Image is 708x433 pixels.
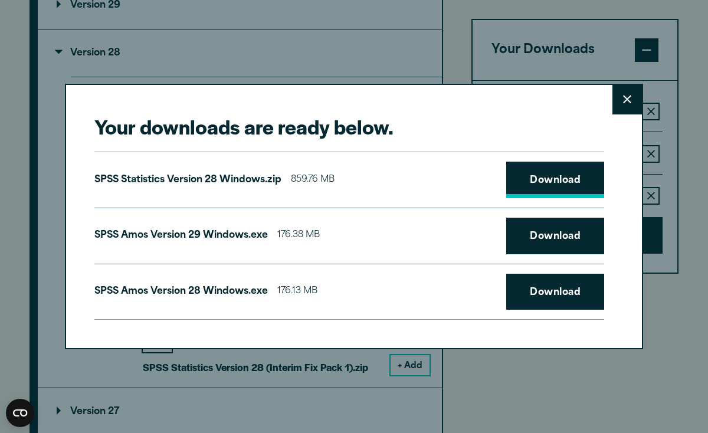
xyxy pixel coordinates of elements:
h2: Your downloads are ready below. [94,113,604,140]
span: 859.76 MB [291,172,335,189]
p: SPSS Amos Version 28 Windows.exe [94,283,268,300]
a: Download [506,218,604,254]
a: Download [506,162,604,198]
p: SPSS Amos Version 29 Windows.exe [94,227,268,244]
button: Open CMP widget [6,399,34,427]
p: SPSS Statistics Version 28 Windows.zip [94,172,281,189]
a: Download [506,274,604,310]
span: 176.38 MB [277,227,320,244]
span: 176.13 MB [277,283,317,300]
